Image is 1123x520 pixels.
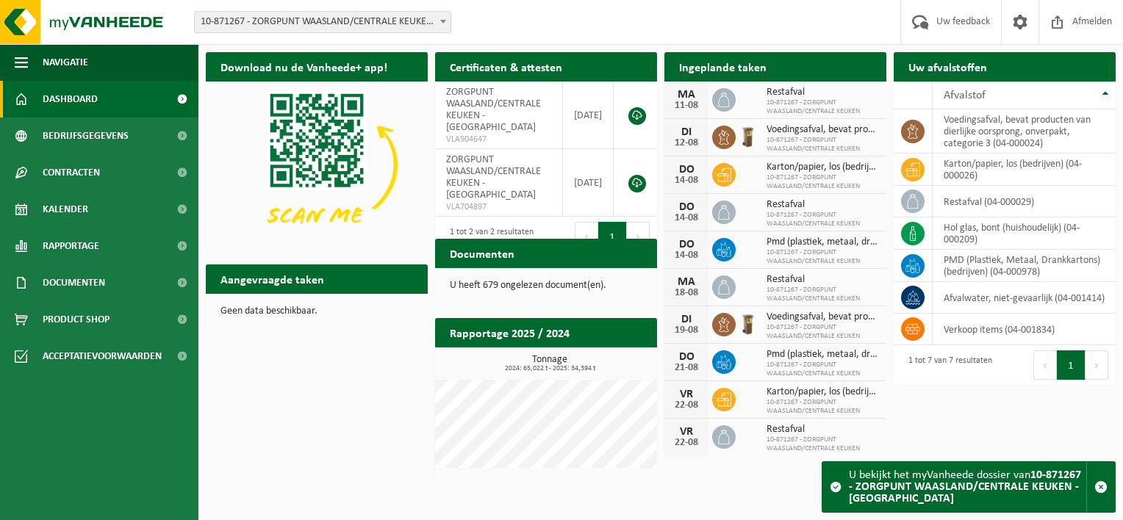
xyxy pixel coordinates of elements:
[767,361,879,378] span: 10-871267 - ZORGPUNT WAASLAND/CENTRALE KEUKEN
[43,191,88,228] span: Kalender
[672,176,701,186] div: 14-08
[767,398,879,416] span: 10-871267 - ZORGPUNT WAASLAND/CENTRALE KEUKEN
[933,217,1116,250] td: hol glas, bont (huishoudelijk) (04-000209)
[767,311,879,323] span: Voedingsafval, bevat producten van dierlijke oorsprong, onverpakt, categorie 3
[767,424,879,436] span: Restafval
[664,52,781,81] h2: Ingeplande taken
[672,101,701,111] div: 11-08
[446,87,541,133] span: ZORGPUNT WAASLAND/CENTRALE KEUKEN - [GEOGRAPHIC_DATA]
[450,281,642,291] p: U heeft 679 ongelezen document(en).
[435,52,577,81] h2: Certificaten & attesten
[849,469,1081,505] strong: 10-871267 - ZORGPUNT WAASLAND/CENTRALE KEUKEN - [GEOGRAPHIC_DATA]
[933,109,1116,154] td: voedingsafval, bevat producten van dierlijke oorsprong, onverpakt, categorie 3 (04-000024)
[767,386,879,398] span: Karton/papier, los (bedrijven)
[767,136,879,154] span: 10-871267 - ZORGPUNT WAASLAND/CENTRALE KEUKEN
[767,173,879,191] span: 10-871267 - ZORGPUNT WAASLAND/CENTRALE KEUKEN
[672,389,701,400] div: VR
[767,98,879,116] span: 10-871267 - ZORGPUNT WAASLAND/CENTRALE KEUKEN
[849,462,1086,512] div: U bekijkt het myVanheede dossier van
[767,286,879,303] span: 10-871267 - ZORGPUNT WAASLAND/CENTRALE KEUKEN
[672,201,701,213] div: DO
[1033,350,1057,380] button: Previous
[446,201,551,213] span: VLA704897
[43,81,98,118] span: Dashboard
[672,126,701,138] div: DI
[442,365,657,372] span: 2024: 65,022 t - 2025: 34,394 t
[767,124,879,136] span: Voedingsafval, bevat producten van dierlijke oorsprong, onverpakt, categorie 3
[767,436,879,453] span: 10-871267 - ZORGPUNT WAASLAND/CENTRALE KEUKEN
[672,138,701,148] div: 12-08
[767,162,879,173] span: Karton/papier, los (bedrijven)
[43,338,162,375] span: Acceptatievoorwaarden
[933,250,1116,282] td: PMD (Plastiek, Metaal, Drankkartons) (bedrijven) (04-000978)
[933,282,1116,314] td: afvalwater, niet-gevaarlijk (04-001414)
[43,44,88,81] span: Navigatie
[672,213,701,223] div: 14-08
[933,154,1116,186] td: karton/papier, los (bedrijven) (04-000026)
[894,52,1002,81] h2: Uw afvalstoffen
[563,82,614,149] td: [DATE]
[43,301,110,338] span: Product Shop
[736,311,761,336] img: WB-0140-HPE-BN-01
[944,90,986,101] span: Afvalstof
[933,186,1116,217] td: restafval (04-000029)
[206,264,339,293] h2: Aangevraagde taken
[672,426,701,438] div: VR
[767,199,879,211] span: Restafval
[1086,350,1108,380] button: Next
[672,325,701,336] div: 19-08
[220,306,413,317] p: Geen data beschikbaar.
[767,323,879,341] span: 10-871267 - ZORGPUNT WAASLAND/CENTRALE KEUKEN
[435,318,584,347] h2: Rapportage 2025 / 2024
[575,222,598,251] button: Previous
[195,12,451,32] span: 10-871267 - ZORGPUNT WAASLAND/CENTRALE KEUKEN - SINT-NIKLAAS
[442,355,657,372] h3: Tonnage
[901,349,992,381] div: 1 tot 7 van 7 resultaten
[767,349,879,361] span: Pmd (plastiek, metaal, drankkartons) (bedrijven)
[43,264,105,301] span: Documenten
[548,347,656,376] a: Bekijk rapportage
[43,154,100,191] span: Contracten
[767,248,879,266] span: 10-871267 - ZORGPUNT WAASLAND/CENTRALE KEUKEN
[672,400,701,411] div: 22-08
[672,314,701,325] div: DI
[736,123,761,148] img: WB-0140-HPE-BN-01
[446,134,551,145] span: VLA904647
[43,228,99,264] span: Rapportage
[767,274,879,286] span: Restafval
[672,438,701,448] div: 22-08
[563,149,614,217] td: [DATE]
[672,164,701,176] div: DO
[435,239,529,267] h2: Documenten
[442,220,534,253] div: 1 tot 2 van 2 resultaten
[672,288,701,298] div: 18-08
[1057,350,1086,380] button: 1
[598,222,627,251] button: 1
[672,250,701,261] div: 14-08
[206,52,402,81] h2: Download nu de Vanheede+ app!
[672,276,701,288] div: MA
[446,154,541,201] span: ZORGPUNT WAASLAND/CENTRALE KEUKEN - [GEOGRAPHIC_DATA]
[767,236,879,248] span: Pmd (plastiek, metaal, drankkartons) (bedrijven)
[933,314,1116,345] td: verkoop items (04-001834)
[672,239,701,250] div: DO
[672,89,701,101] div: MA
[206,82,428,248] img: Download de VHEPlus App
[194,11,451,33] span: 10-871267 - ZORGPUNT WAASLAND/CENTRALE KEUKEN - SINT-NIKLAAS
[627,222,650,251] button: Next
[43,118,129,154] span: Bedrijfsgegevens
[672,363,701,373] div: 21-08
[767,211,879,228] span: 10-871267 - ZORGPUNT WAASLAND/CENTRALE KEUKEN
[672,351,701,363] div: DO
[767,87,879,98] span: Restafval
